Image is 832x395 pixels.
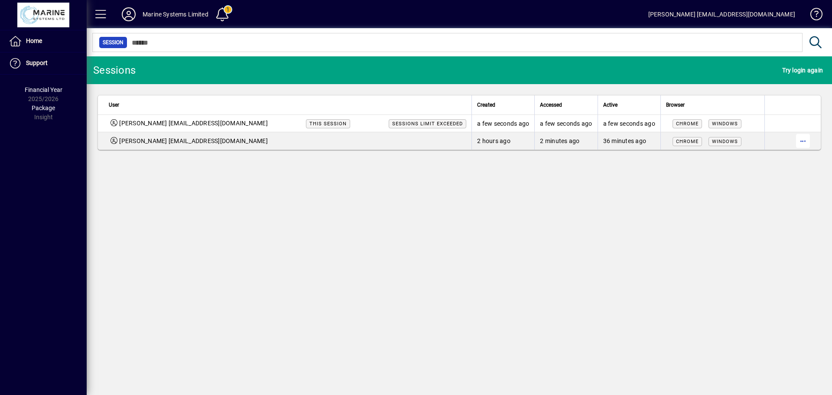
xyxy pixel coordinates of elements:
[4,30,87,52] a: Home
[804,2,821,30] a: Knowledge Base
[782,63,823,77] span: Try login again
[648,7,795,21] div: [PERSON_NAME] [EMAIL_ADDRESS][DOMAIN_NAME]
[666,119,759,128] div: Mozilla/5.0 (Windows NT 10.0; Win64; x64) AppleWebKit/537.36 (KHTML, like Gecko) Chrome/139.0.0.0...
[471,132,534,150] td: 2 hours ago
[796,134,810,148] button: More options
[676,121,699,127] span: Chrome
[598,132,660,150] td: 36 minutes ago
[603,100,617,110] span: Active
[26,59,48,66] span: Support
[109,100,119,110] span: User
[534,115,597,132] td: a few seconds ago
[115,7,143,22] button: Profile
[780,62,825,78] button: Try login again
[540,100,562,110] span: Accessed
[119,119,268,128] span: [PERSON_NAME] [EMAIL_ADDRESS][DOMAIN_NAME]
[26,37,42,44] span: Home
[666,100,685,110] span: Browser
[471,115,534,132] td: a few seconds ago
[309,121,347,127] span: This session
[534,132,597,150] td: 2 minutes ago
[477,100,495,110] span: Created
[392,121,463,127] span: Sessions limit exceeded
[4,52,87,74] a: Support
[103,38,123,47] span: Session
[712,121,738,127] span: Windows
[93,63,136,77] div: Sessions
[119,137,268,145] span: [PERSON_NAME] [EMAIL_ADDRESS][DOMAIN_NAME]
[32,104,55,111] span: Package
[143,7,208,21] div: Marine Systems Limited
[598,115,660,132] td: a few seconds ago
[666,137,759,146] div: Mozilla/5.0 (Windows NT 10.0; Win64; x64) AppleWebKit/537.36 (KHTML, like Gecko) Chrome/139.0.0.0...
[25,86,62,93] span: Financial Year
[676,139,699,144] span: Chrome
[712,139,738,144] span: Windows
